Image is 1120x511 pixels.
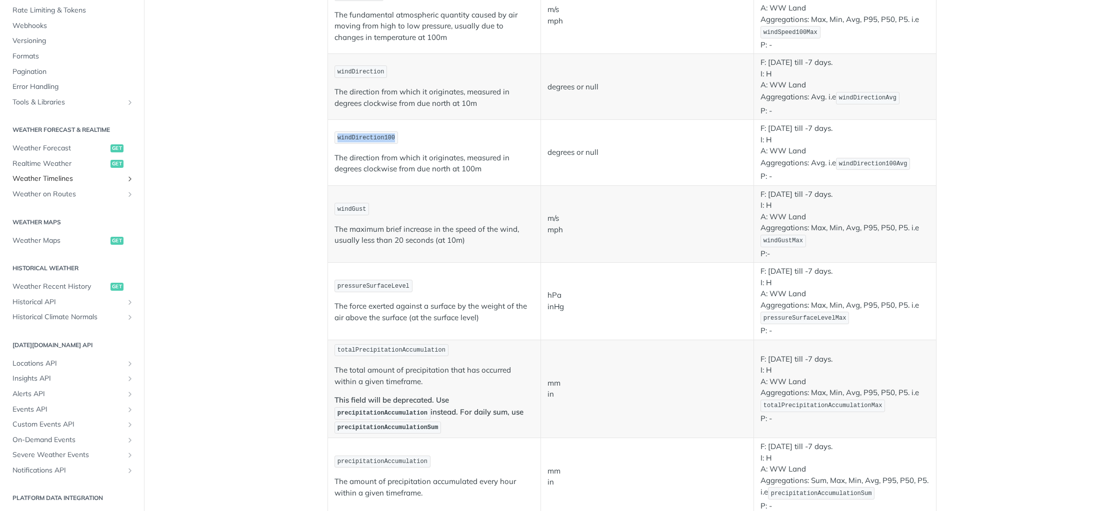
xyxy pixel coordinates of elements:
a: Notifications APIShow subpages for Notifications API [7,463,136,478]
p: The amount of precipitation accumulated every hour within a given timeframe. [334,476,534,499]
a: Weather Recent Historyget [7,279,136,294]
button: Show subpages for Events API [126,406,134,414]
p: F: [DATE] till -7 days. I: H A: WW Land Aggregations: Max, Min, Avg, P95, P50, P5. i.e P: - [760,354,929,424]
span: Weather on Routes [12,189,123,199]
a: Versioning [7,33,136,48]
span: Weather Recent History [12,282,108,292]
a: Weather Forecastget [7,141,136,156]
a: Historical Climate NormalsShow subpages for Historical Climate Normals [7,310,136,325]
span: Webhooks [12,21,134,31]
span: totalPrecipitationAccumulation [337,347,445,354]
button: Show subpages for Alerts API [126,390,134,398]
button: Show subpages for Locations API [126,360,134,368]
span: Historical API [12,297,123,307]
a: Locations APIShow subpages for Locations API [7,356,136,371]
span: Notifications API [12,466,123,476]
p: The maximum brief increase in the speed of the wind, usually less than 20 seconds (at 10m) [334,224,534,246]
span: Historical Climate Normals [12,312,123,322]
a: Error Handling [7,79,136,94]
span: Custom Events API [12,420,123,430]
a: Weather on RoutesShow subpages for Weather on Routes [7,187,136,202]
p: The direction from which it originates, measured in degrees clockwise from due north at 100m [334,152,534,175]
span: Pagination [12,67,134,77]
span: Rate Limiting & Tokens [12,5,134,15]
a: Pagination [7,64,136,79]
h2: Historical Weather [7,264,136,273]
p: m/s mph [547,213,747,235]
span: windDirection100Avg [839,160,907,167]
a: Custom Events APIShow subpages for Custom Events API [7,417,136,432]
span: Weather Maps [12,236,108,246]
span: precipitationAccumulation [337,458,427,465]
a: Webhooks [7,18,136,33]
span: windDirectionAvg [839,94,896,101]
button: Show subpages for Weather on Routes [126,190,134,198]
a: Events APIShow subpages for Events API [7,402,136,417]
span: windDirection [337,68,384,75]
span: Alerts API [12,389,123,399]
a: Insights APIShow subpages for Insights API [7,371,136,386]
span: get [110,160,123,168]
p: The direction from which it originates, measured in degrees clockwise from due north at 10m [334,86,534,109]
span: Versioning [12,36,134,46]
button: Show subpages for Historical API [126,298,134,306]
p: hPa inHg [547,290,747,312]
span: precipitationAccumulationSum [771,490,872,497]
a: Severe Weather EventsShow subpages for Severe Weather Events [7,448,136,463]
button: Show subpages for Notifications API [126,467,134,475]
a: Rate Limiting & Tokens [7,3,136,18]
a: Formats [7,49,136,64]
span: precipitationAccumulation [337,410,427,417]
span: Weather Timelines [12,174,123,184]
span: totalPrecipitationAccumulationMax [763,402,882,409]
button: Show subpages for Weather Timelines [126,175,134,183]
a: Weather Mapsget [7,233,136,248]
h2: Platform DATA integration [7,494,136,503]
span: get [110,283,123,291]
span: windDirection100 [337,134,395,141]
button: Show subpages for Insights API [126,375,134,383]
span: windGust [337,206,366,213]
span: precipitationAccumulationSum [337,424,438,431]
strong: This field will be deprecated. Use instead. For daily sum, use [334,395,523,431]
p: mm in [547,466,747,488]
span: Insights API [12,374,123,384]
span: get [110,144,123,152]
h2: Weather Forecast & realtime [7,125,136,134]
p: F: [DATE] till -7 days. I: H A: WW Land Aggregations: Max, Min, Avg, P95, P50, P5. i.e P: - [760,266,929,336]
p: F: [DATE] till -7 days. I: H A: WW Land Aggregations: Max, Min, Avg, P95, P50, P5. i.e P:- [760,189,929,259]
h2: Weather Maps [7,218,136,227]
p: degrees or null [547,81,747,93]
button: Show subpages for On-Demand Events [126,436,134,444]
button: Show subpages for Historical Climate Normals [126,313,134,321]
p: F: [DATE] till -7 days. I: H A: WW Land Aggregations: Avg. i.e P: - [760,123,929,182]
span: Events API [12,405,123,415]
span: Error Handling [12,82,134,92]
p: The fundamental atmospheric quantity caused by air moving from high to low pressure, usually due ... [334,9,534,43]
span: Locations API [12,359,123,369]
span: windGustMax [763,237,803,244]
p: F: [DATE] till -7 days. I: H A: WW Land Aggregations: Avg. i.e P: - [760,57,929,116]
span: windSpeed100Max [763,29,817,36]
p: The total amount of precipitation that has occurred within a given timeframe. [334,365,534,387]
span: On-Demand Events [12,435,123,445]
a: Weather TimelinesShow subpages for Weather Timelines [7,171,136,186]
button: Show subpages for Severe Weather Events [126,451,134,459]
button: Show subpages for Custom Events API [126,421,134,429]
span: Severe Weather Events [12,450,123,460]
p: m/s mph [547,4,747,26]
p: The force exerted against a surface by the weight of the air above the surface (at the surface le... [334,301,534,323]
button: Show subpages for Tools & Libraries [126,98,134,106]
p: mm in [547,378,747,400]
h2: [DATE][DOMAIN_NAME] API [7,341,136,350]
span: Formats [12,51,134,61]
span: get [110,237,123,245]
span: Realtime Weather [12,159,108,169]
a: Realtime Weatherget [7,156,136,171]
a: On-Demand EventsShow subpages for On-Demand Events [7,433,136,448]
a: Historical APIShow subpages for Historical API [7,295,136,310]
a: Tools & LibrariesShow subpages for Tools & Libraries [7,95,136,110]
span: pressureSurfaceLevel [337,283,409,290]
span: Tools & Libraries [12,97,123,107]
a: Alerts APIShow subpages for Alerts API [7,387,136,402]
